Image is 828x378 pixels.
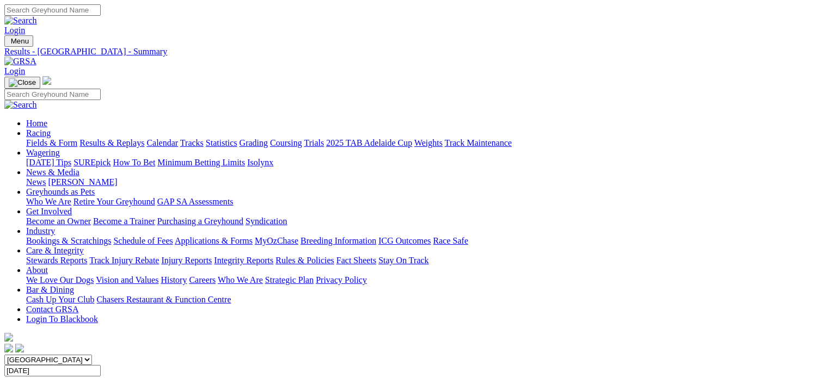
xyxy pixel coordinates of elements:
a: Become a Trainer [93,216,155,226]
a: Schedule of Fees [113,236,173,245]
a: Minimum Betting Limits [157,158,245,167]
img: twitter.svg [15,344,24,352]
a: ICG Outcomes [378,236,431,245]
a: Isolynx [247,158,273,167]
a: Results & Replays [79,138,144,147]
a: Stewards Reports [26,256,87,265]
a: Login To Blackbook [26,314,98,324]
a: [PERSON_NAME] [48,177,117,187]
a: Trials [304,138,324,147]
a: Racing [26,128,51,138]
a: Injury Reports [161,256,212,265]
a: Who We Are [26,197,71,206]
a: Stay On Track [378,256,428,265]
div: Industry [26,236,824,246]
img: Search [4,100,37,110]
a: Login [4,66,25,76]
a: Careers [189,275,216,284]
a: Results - [GEOGRAPHIC_DATA] - Summary [4,47,824,57]
img: logo-grsa-white.png [42,76,51,85]
img: facebook.svg [4,344,13,352]
a: Greyhounds as Pets [26,187,95,196]
a: Wagering [26,148,60,157]
a: SUREpick [73,158,111,167]
a: Who We Are [218,275,263,284]
div: Racing [26,138,824,148]
a: We Love Our Dogs [26,275,94,284]
button: Toggle navigation [4,77,40,89]
span: Menu [11,37,29,45]
a: Contact GRSA [26,305,78,314]
a: Syndication [246,216,287,226]
a: Rules & Policies [275,256,334,265]
a: Calendar [146,138,178,147]
a: Home [26,119,47,128]
div: News & Media [26,177,824,187]
a: Fields & Form [26,138,77,147]
div: Greyhounds as Pets [26,197,824,207]
div: Get Involved [26,216,824,226]
a: Privacy Policy [316,275,367,284]
a: News & Media [26,168,79,177]
a: Track Maintenance [445,138,512,147]
button: Toggle navigation [4,35,33,47]
a: Fact Sheets [336,256,376,265]
input: Select date [4,365,101,376]
input: Search [4,4,101,16]
a: Bar & Dining [26,285,74,294]
a: 2025 TAB Adelaide Cup [326,138,412,147]
div: Care & Integrity [26,256,824,265]
div: Wagering [26,158,824,168]
img: GRSA [4,57,36,66]
img: logo-grsa-white.png [4,333,13,342]
a: Integrity Reports [214,256,273,265]
a: About [26,265,48,275]
a: Tracks [180,138,204,147]
a: Cash Up Your Club [26,295,94,304]
a: Get Involved [26,207,72,216]
a: MyOzChase [255,236,298,245]
div: Bar & Dining [26,295,824,305]
a: Statistics [206,138,237,147]
input: Search [4,89,101,100]
img: Search [4,16,37,26]
a: Track Injury Rebate [89,256,159,265]
a: Chasers Restaurant & Function Centre [96,295,231,304]
a: Become an Owner [26,216,91,226]
a: Race Safe [433,236,468,245]
a: News [26,177,46,187]
a: How To Bet [113,158,156,167]
a: Bookings & Scratchings [26,236,111,245]
a: [DATE] Tips [26,158,71,167]
a: Breeding Information [300,236,376,245]
div: About [26,275,824,285]
a: Purchasing a Greyhound [157,216,243,226]
a: Weights [414,138,443,147]
a: Retire Your Greyhound [73,197,155,206]
a: History [161,275,187,284]
a: Grading [240,138,268,147]
a: Login [4,26,25,35]
a: Applications & Forms [175,236,253,245]
a: Coursing [270,138,302,147]
a: Strategic Plan [265,275,314,284]
a: Vision and Values [96,275,158,284]
a: GAP SA Assessments [157,197,234,206]
a: Industry [26,226,55,236]
a: Care & Integrity [26,246,84,255]
img: Close [9,78,36,87]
